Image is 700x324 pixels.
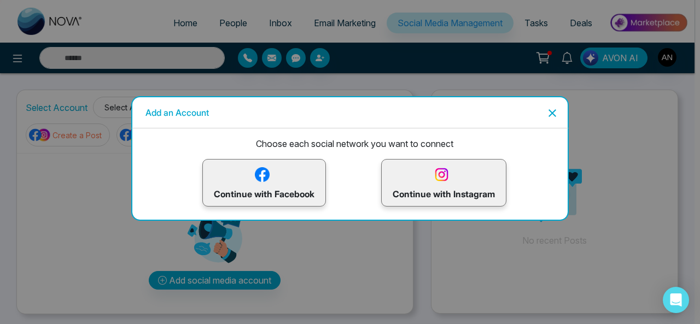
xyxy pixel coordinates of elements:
p: Continue with Facebook [214,165,314,201]
div: Open Intercom Messenger [663,287,689,313]
p: Choose each social network you want to connect [141,137,568,150]
img: instagram [432,165,451,184]
img: facebook [253,165,272,184]
p: Continue with Instagram [393,165,495,201]
h5: Add an Account [145,106,209,119]
button: Close [541,104,559,121]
